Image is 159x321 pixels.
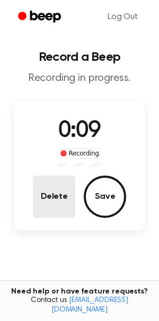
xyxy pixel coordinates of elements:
[51,297,128,314] a: [EMAIL_ADDRESS][DOMAIN_NAME]
[33,176,75,218] button: Delete Audio Record
[6,296,153,315] span: Contact us
[97,4,148,30] a: Log Out
[11,7,70,27] a: Beep
[58,148,102,159] div: Recording
[8,72,151,85] p: Recording in progress.
[84,176,126,218] button: Save Audio Record
[8,51,151,63] h1: Record a Beep
[58,120,101,142] span: 0:09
